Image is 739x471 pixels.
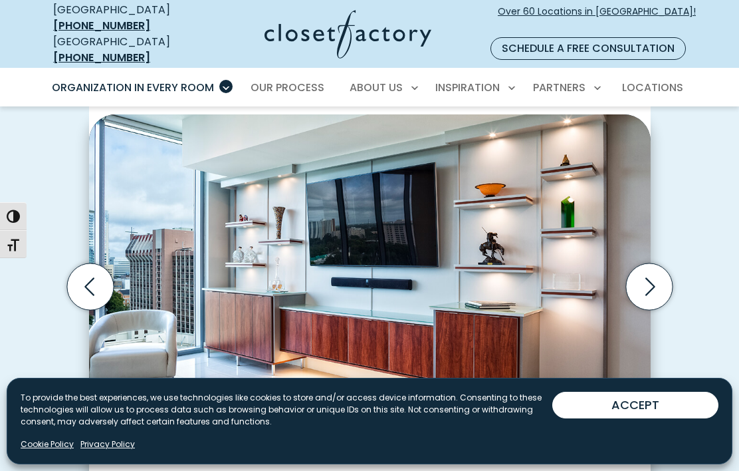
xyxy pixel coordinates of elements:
button: Previous slide [62,258,119,315]
nav: Primary Menu [43,69,696,106]
a: Schedule a Free Consultation [490,37,686,60]
div: [GEOGRAPHIC_DATA] [53,34,198,66]
div: [GEOGRAPHIC_DATA] [53,2,198,34]
span: Our Process [251,80,324,95]
span: Organization in Every Room [52,80,214,95]
img: Sleek entertainment center with floating shelves with underlighting [89,114,651,407]
a: [PHONE_NUMBER] [53,18,150,33]
button: Next slide [621,258,678,315]
span: Inspiration [435,80,500,95]
a: [PHONE_NUMBER] [53,50,150,65]
a: Cookie Policy [21,438,74,450]
span: Locations [622,80,683,95]
span: Partners [533,80,585,95]
span: Over 60 Locations in [GEOGRAPHIC_DATA]! [498,5,696,33]
button: ACCEPT [552,392,718,418]
p: To provide the best experiences, we use technologies like cookies to store and/or access device i... [21,392,552,428]
span: About Us [350,80,403,95]
img: Closet Factory Logo [264,10,431,59]
a: Privacy Policy [80,438,135,450]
